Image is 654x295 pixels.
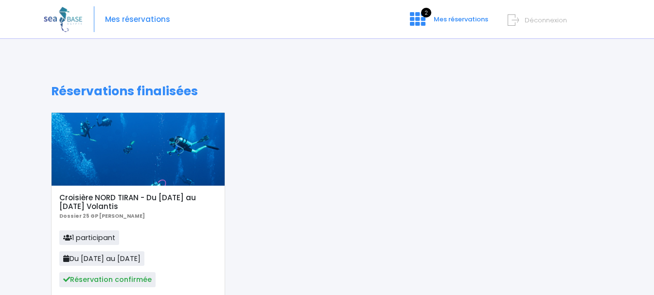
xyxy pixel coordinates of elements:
[402,18,494,27] a: 2 Mes réservations
[59,272,156,287] span: Réservation confirmée
[59,230,119,245] span: 1 participant
[525,16,567,25] span: Déconnexion
[434,15,488,24] span: Mes réservations
[59,193,217,211] h5: Croisière NORD TIRAN - Du [DATE] au [DATE] Volantis
[51,84,603,99] h1: Réservations finalisées
[59,251,144,266] span: Du [DATE] au [DATE]
[59,212,145,220] b: Dossier 25 GP [PERSON_NAME]
[421,8,431,17] span: 2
